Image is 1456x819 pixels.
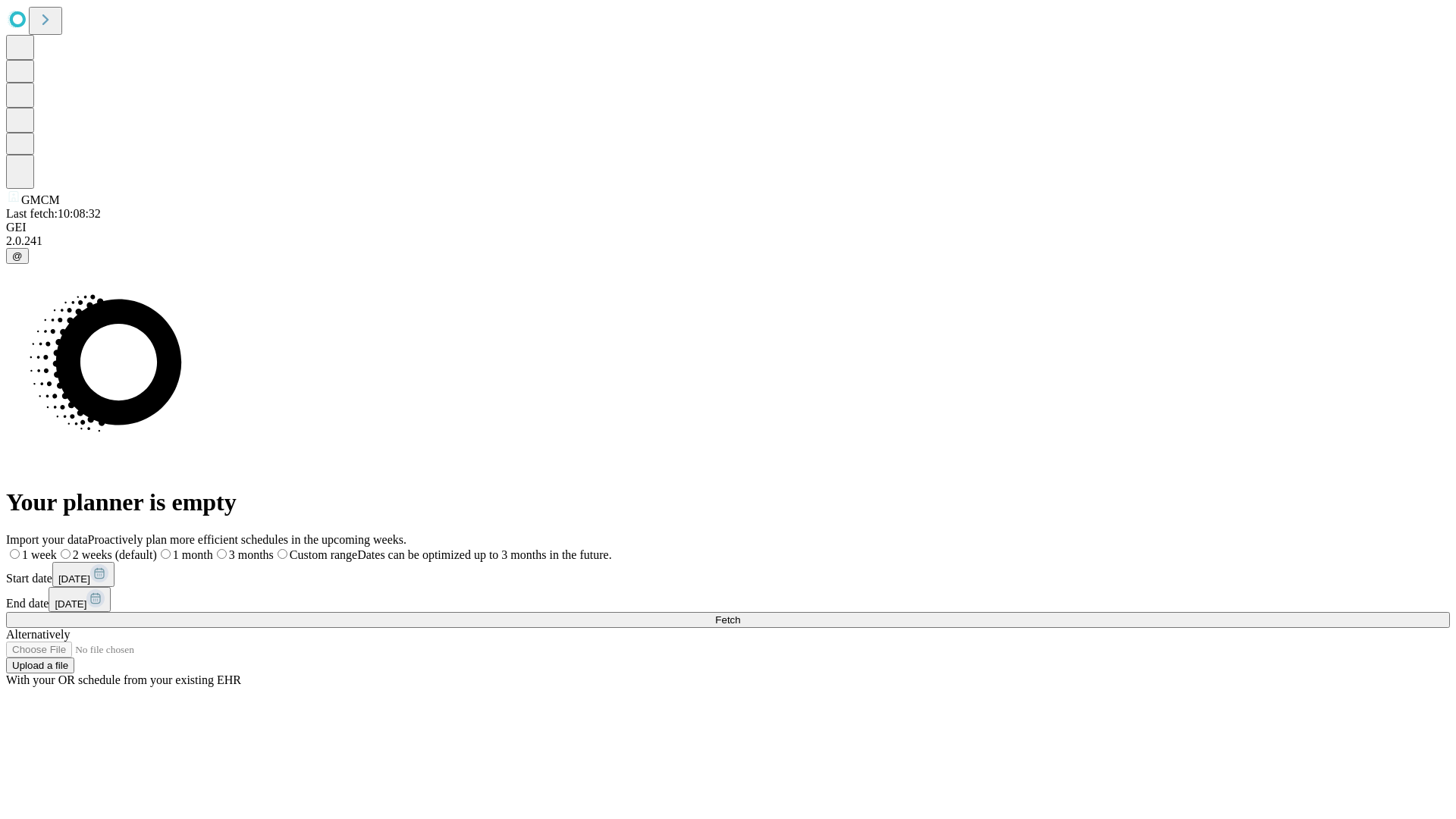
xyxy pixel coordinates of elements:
[52,562,115,587] button: [DATE]
[6,234,1450,248] div: 2.0.241
[55,598,86,610] span: [DATE]
[6,612,1450,628] button: Fetch
[6,221,1450,234] div: GEI
[12,250,23,262] span: @
[357,548,611,561] span: Dates can be optimized up to 3 months in the future.
[217,549,227,559] input: 3 months
[6,533,88,546] span: Import your data
[278,549,287,559] input: Custom rangeDates can be optimized up to 3 months in the future.
[173,548,213,561] span: 1 month
[290,548,357,561] span: Custom range
[61,549,71,559] input: 2 weeks (default)
[6,657,74,673] button: Upload a file
[49,587,111,612] button: [DATE]
[88,533,406,546] span: Proactively plan more efficient schedules in the upcoming weeks.
[73,548,157,561] span: 2 weeks (default)
[6,587,1450,612] div: End date
[58,573,90,585] span: [DATE]
[229,548,274,561] span: 3 months
[6,628,70,641] span: Alternatively
[21,193,60,206] span: GMCM
[6,562,1450,587] div: Start date
[6,207,101,220] span: Last fetch: 10:08:32
[10,549,20,559] input: 1 week
[715,614,740,626] span: Fetch
[161,549,171,559] input: 1 month
[6,248,29,264] button: @
[22,548,57,561] span: 1 week
[6,673,241,686] span: With your OR schedule from your existing EHR
[6,488,1450,516] h1: Your planner is empty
